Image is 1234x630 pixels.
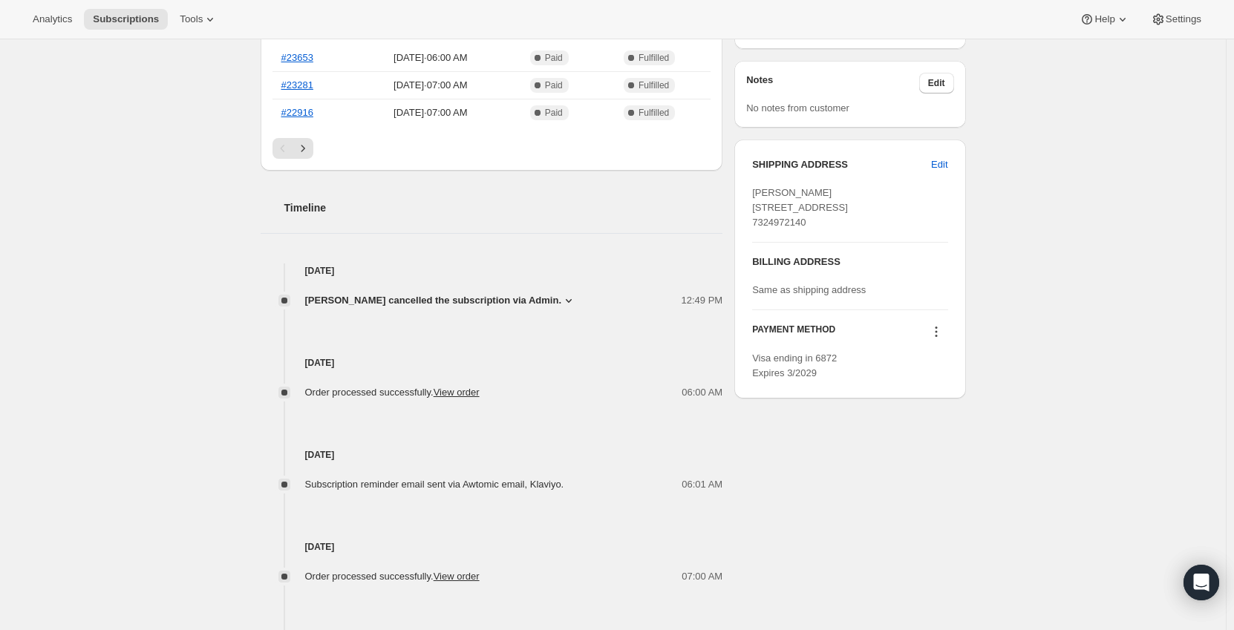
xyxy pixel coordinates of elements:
[84,9,168,30] button: Subscriptions
[33,13,72,25] span: Analytics
[284,200,723,215] h2: Timeline
[305,479,564,490] span: Subscription reminder email sent via Awtomic email, Klaviyo.
[281,79,313,91] a: #23281
[1071,9,1138,30] button: Help
[919,73,954,93] button: Edit
[24,9,81,30] button: Analytics
[261,355,723,370] h4: [DATE]
[272,138,711,159] nav: Pagination
[545,107,563,119] span: Paid
[359,105,501,120] span: [DATE] · 07:00 AM
[639,107,669,119] span: Fulfilled
[752,324,835,344] h3: PAYMENT METHOD
[261,539,723,554] h4: [DATE]
[305,293,577,308] button: [PERSON_NAME] cancelled the subscription via Admin.
[171,9,226,30] button: Tools
[434,571,480,582] a: View order
[281,107,313,118] a: #22916
[682,569,722,584] span: 07:00 AM
[545,52,563,64] span: Paid
[545,79,563,91] span: Paid
[1166,13,1201,25] span: Settings
[305,571,480,582] span: Order processed successfully.
[639,52,669,64] span: Fulfilled
[682,293,723,308] span: 12:49 PM
[752,187,848,228] span: [PERSON_NAME] [STREET_ADDRESS] 7324972140
[639,79,669,91] span: Fulfilled
[359,78,501,93] span: [DATE] · 07:00 AM
[293,138,313,159] button: Next
[281,52,313,63] a: #23653
[746,73,919,93] h3: Notes
[1142,9,1210,30] button: Settings
[752,284,866,295] span: Same as shipping address
[928,77,945,89] span: Edit
[682,477,722,492] span: 06:01 AM
[261,447,723,462] h4: [DATE]
[180,13,203,25] span: Tools
[305,293,562,308] span: [PERSON_NAME] cancelled the subscription via Admin.
[746,102,849,114] span: No notes from customer
[752,255,947,269] h3: BILLING ADDRESS
[261,263,723,278] h4: [DATE]
[1184,565,1219,600] div: Open Intercom Messenger
[434,387,480,398] a: View order
[305,387,480,398] span: Order processed successfully.
[359,50,501,65] span: [DATE] · 06:00 AM
[752,352,837,378] span: Visa ending in 6872 Expires 3/2029
[1094,13,1114,25] span: Help
[682,385,722,400] span: 06:00 AM
[93,13,159,25] span: Subscriptions
[752,157,931,172] h3: SHIPPING ADDRESS
[931,157,947,172] span: Edit
[922,153,956,177] button: Edit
